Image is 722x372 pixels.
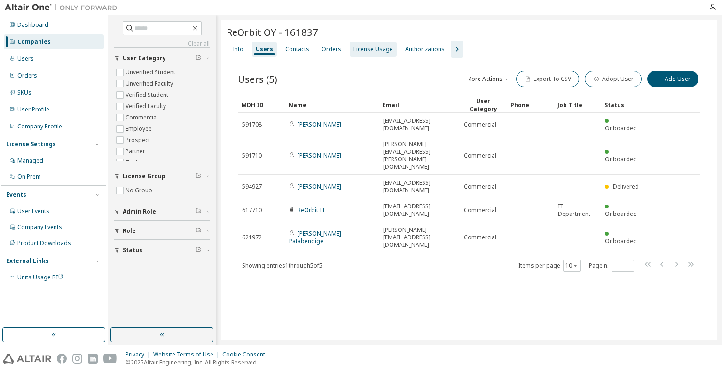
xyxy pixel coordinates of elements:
[126,67,177,78] label: Unverified Student
[17,72,37,79] div: Orders
[464,152,496,159] span: Commercial
[322,46,341,53] div: Orders
[353,46,393,53] div: License Usage
[196,208,201,215] span: Clear filter
[464,121,496,128] span: Commercial
[196,55,201,62] span: Clear filter
[123,246,142,254] span: Status
[126,157,139,168] label: Trial
[6,191,26,198] div: Events
[123,208,156,215] span: Admin Role
[518,260,581,272] span: Items per page
[123,227,136,235] span: Role
[383,141,455,171] span: [PERSON_NAME][EMAIL_ADDRESS][PERSON_NAME][DOMAIN_NAME]
[17,89,31,96] div: SKUs
[289,97,375,112] div: Name
[242,121,262,128] span: 591708
[604,97,644,112] div: Status
[298,151,341,159] a: [PERSON_NAME]
[557,97,597,112] div: Job Title
[242,206,262,214] span: 617710
[126,135,152,146] label: Prospect
[465,71,510,87] button: More Actions
[103,354,117,364] img: youtube.svg
[222,351,271,358] div: Cookie Consent
[463,97,503,113] div: User Category
[114,48,210,69] button: User Category
[298,206,325,214] a: ReOrbit IT
[558,203,596,218] span: IT Department
[126,101,168,112] label: Verified Faculty
[57,354,67,364] img: facebook.svg
[196,173,201,180] span: Clear filter
[3,354,51,364] img: altair_logo.svg
[289,230,341,245] a: [PERSON_NAME] Patabendige
[464,183,496,190] span: Commercial
[383,226,455,249] span: [PERSON_NAME][EMAIL_ADDRESS][DOMAIN_NAME]
[196,227,201,235] span: Clear filter
[233,46,243,53] div: Info
[383,97,456,112] div: Email
[123,55,166,62] span: User Category
[114,201,210,222] button: Admin Role
[114,166,210,187] button: License Group
[383,179,455,194] span: [EMAIL_ADDRESS][DOMAIN_NAME]
[605,210,637,218] span: Onboarded
[613,182,639,190] span: Delivered
[126,112,160,123] label: Commercial
[605,155,637,163] span: Onboarded
[605,124,637,132] span: Onboarded
[126,89,170,101] label: Verified Student
[383,203,455,218] span: [EMAIL_ADDRESS][DOMAIN_NAME]
[114,221,210,241] button: Role
[647,71,698,87] button: Add User
[17,207,49,215] div: User Events
[585,71,642,87] button: Adopt User
[5,3,122,12] img: Altair One
[126,351,153,358] div: Privacy
[510,97,550,112] div: Phone
[126,358,271,366] p: © 2025 Altair Engineering, Inc. All Rights Reserved.
[464,234,496,241] span: Commercial
[17,239,71,247] div: Product Downloads
[6,141,56,148] div: License Settings
[126,78,175,89] label: Unverified Faculty
[238,72,277,86] span: Users (5)
[126,185,154,196] label: No Group
[242,183,262,190] span: 594927
[17,38,51,46] div: Companies
[256,46,273,53] div: Users
[298,120,341,128] a: [PERSON_NAME]
[605,237,637,245] span: Onboarded
[242,234,262,241] span: 621972
[72,354,82,364] img: instagram.svg
[227,25,318,39] span: ReOrbit OY - 161837
[17,106,49,113] div: User Profile
[464,206,496,214] span: Commercial
[17,21,48,29] div: Dashboard
[383,117,455,132] span: [EMAIL_ADDRESS][DOMAIN_NAME]
[17,55,34,63] div: Users
[589,260,634,272] span: Page n.
[153,351,222,358] div: Website Terms of Use
[17,173,41,181] div: On Prem
[114,40,210,47] a: Clear all
[17,157,43,165] div: Managed
[6,257,49,265] div: External Links
[242,152,262,159] span: 591710
[242,261,322,269] span: Showing entries 1 through 5 of 5
[516,71,579,87] button: Export To CSV
[565,262,578,269] button: 10
[242,97,281,112] div: MDH ID
[196,246,201,254] span: Clear filter
[285,46,309,53] div: Contacts
[88,354,98,364] img: linkedin.svg
[123,173,165,180] span: License Group
[405,46,445,53] div: Authorizations
[114,240,210,261] button: Status
[17,123,62,130] div: Company Profile
[126,146,147,157] label: Partner
[298,182,341,190] a: [PERSON_NAME]
[17,223,62,231] div: Company Events
[126,123,154,135] label: Employee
